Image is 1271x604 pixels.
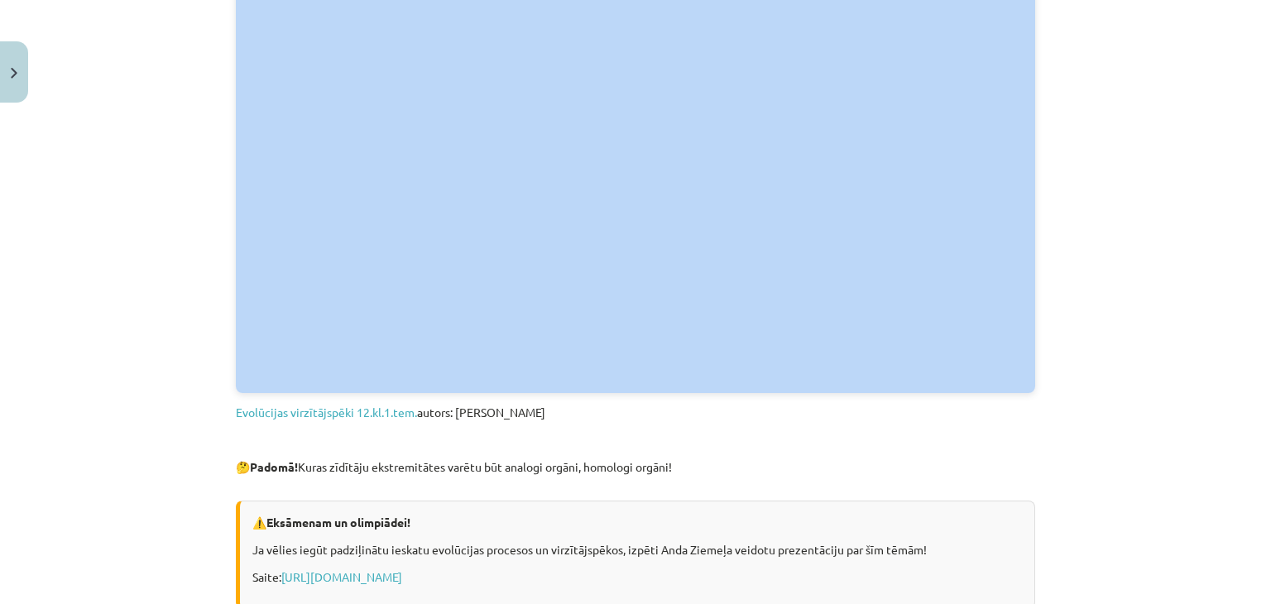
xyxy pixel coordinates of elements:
p: 🤔 Kuras zīdītāju ekstremitātes varētu būt analogi orgāni, homologi orgāni! [236,458,1035,484]
strong: Padomā! [250,459,298,474]
p: ⚠️ [252,514,1022,531]
p: Saite: [252,568,1022,586]
a: [URL][DOMAIN_NAME] [281,569,402,584]
a: Evolūcijas virzītājspēki 12.kl.1.tem. [236,405,417,419]
img: icon-close-lesson-0947bae3869378f0d4975bcd49f059093ad1ed9edebbc8119c70593378902aed.svg [11,68,17,79]
p: Ja vēlies iegūt padziļinātu ieskatu evolūcijas procesos un virzītājspēkos, izpēti Anda Ziemeļa ve... [252,541,1022,558]
p: autors: [PERSON_NAME] [236,404,1035,421]
strong: Eksāmenam un olimpiādei! [266,515,410,530]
